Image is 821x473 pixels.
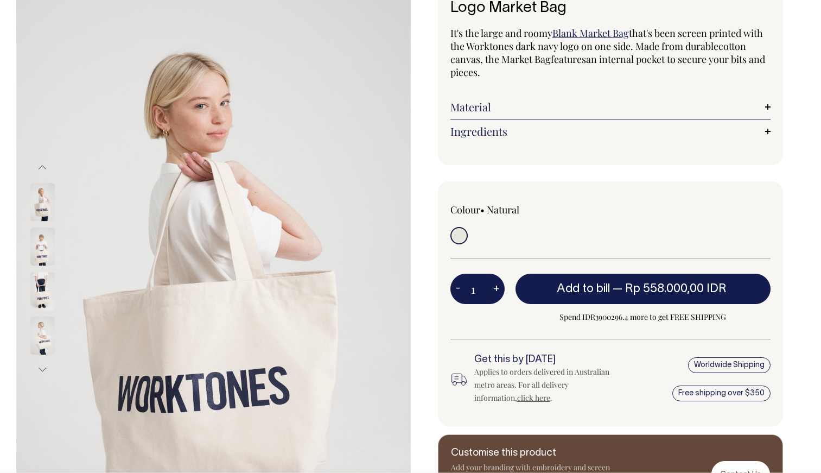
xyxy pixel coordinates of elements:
span: features [551,53,586,66]
label: Natural [487,203,519,216]
img: Logo Market Bag [30,272,55,310]
p: It's the large and roomy that's been screen printed with the Worktones dark navy logo on one side... [450,27,771,79]
span: cotton canvas, the Market Bag [450,40,746,66]
button: Next [34,358,50,382]
button: - [450,278,466,300]
button: Previous [34,155,50,180]
img: Logo Market Bag [30,317,55,355]
span: — [613,283,729,294]
div: Colour [450,203,578,216]
span: Rp 558.000,00 IDR [625,283,727,294]
a: Ingredients [450,125,771,138]
button: + [488,278,505,300]
h6: Get this by [DATE] [474,355,625,365]
span: Add to bill [557,283,610,294]
span: an internal pocket to secure your bits and pieces. [450,53,765,79]
a: Blank Market Bag [552,27,629,40]
img: Logo Market Bag [30,228,55,266]
button: Add to bill —Rp 558.000,00 IDR [515,274,771,304]
img: Logo Market Bag [30,183,55,221]
a: Material [450,100,771,113]
div: Applies to orders delivered in Australian metro areas. For all delivery information, . [474,365,625,405]
a: click here [517,393,550,403]
h6: Customise this product [451,448,625,459]
span: Spend IDR3900296.4 more to get FREE SHIPPING [515,311,771,324]
span: • [480,203,485,216]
